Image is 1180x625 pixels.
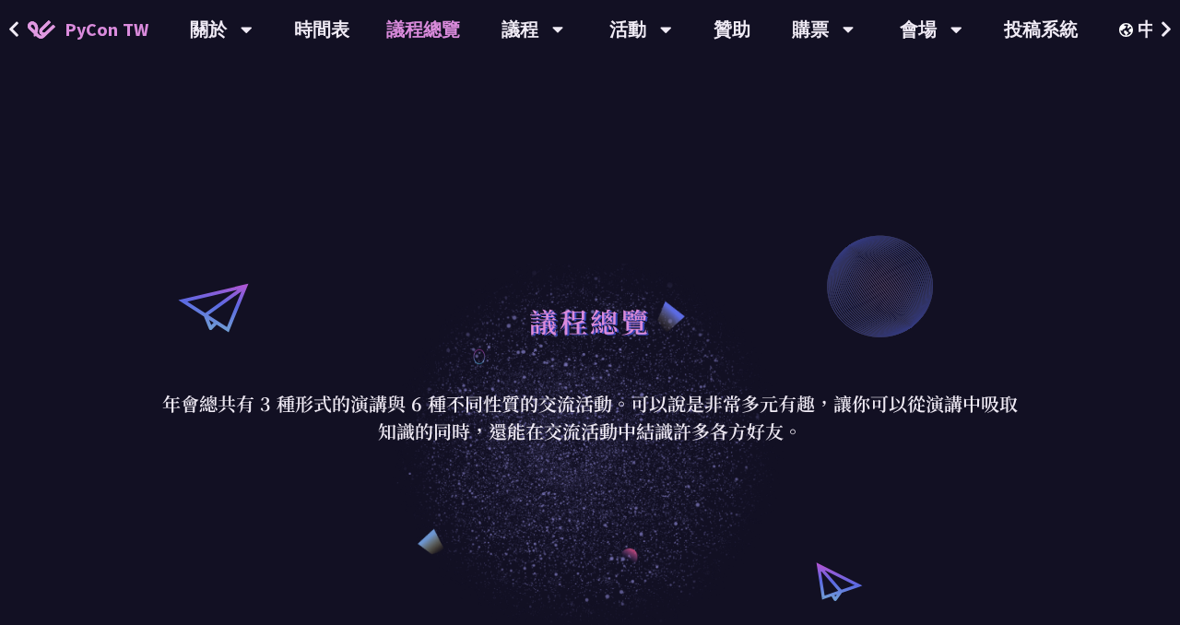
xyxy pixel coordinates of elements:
[9,6,167,53] a: PyCon TW
[28,20,55,39] img: Home icon of PyCon TW 2025
[161,390,1019,445] p: 年會總共有 3 種形式的演講與 6 種不同性質的交流活動。可以說是非常多元有趣，讓你可以從演講中吸取知識的同時，還能在交流活動中結識許多各方好友。
[529,293,651,348] h1: 議程總覽
[1119,23,1138,37] img: Locale Icon
[65,16,148,43] span: PyCon TW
